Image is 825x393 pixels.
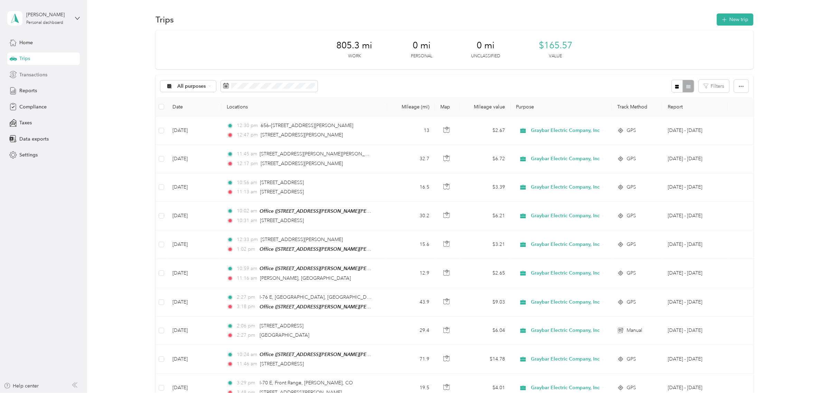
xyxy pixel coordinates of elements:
[260,246,400,252] span: Office ([STREET_ADDRESS][PERSON_NAME][PERSON_NAME])
[471,53,500,59] p: Unclassified
[167,116,221,145] td: [DATE]
[237,360,257,368] span: 11:46 am
[19,151,38,159] span: Settings
[699,80,729,93] button: Filters
[627,327,642,334] span: Manual
[460,97,510,116] th: Mileage value
[261,123,354,128] span: 656–[STREET_ADDRESS][PERSON_NAME]
[167,259,221,288] td: [DATE]
[260,380,353,386] span: I-70 E, Front Range, [PERSON_NAME], CO
[531,269,600,277] span: Graybar Electric Company, Inc
[260,189,304,195] span: [STREET_ADDRESS]
[627,183,636,191] span: GPS
[237,351,256,358] span: 10:24 am
[4,382,39,390] button: Help center
[260,361,304,367] span: [STREET_ADDRESS]
[26,11,69,18] div: [PERSON_NAME]
[237,294,256,301] span: 2:27 pm
[549,53,562,59] p: Value
[662,173,728,202] td: Sep 1 - 30, 2025
[237,265,256,272] span: 10:59 am
[662,97,728,116] th: Report
[460,202,510,230] td: $6.21
[237,236,258,243] span: 12:33 pm
[460,145,510,173] td: $6.72
[662,345,728,374] td: Sep 1 - 30, 2025
[167,202,221,230] td: [DATE]
[19,87,37,94] span: Reports
[260,323,303,329] span: [STREET_ADDRESS]
[387,145,435,173] td: 32.7
[237,131,258,139] span: 12:47 pm
[167,230,221,259] td: [DATE]
[19,55,30,62] span: Trips
[237,122,258,130] span: 12:30 pm
[387,259,435,288] td: 12.9
[177,84,206,89] span: All purposes
[662,259,728,288] td: Sep 1 - 30, 2025
[477,40,495,51] span: 0 mi
[260,151,380,157] span: [STREET_ADDRESS][PERSON_NAME][PERSON_NAME]
[221,97,387,116] th: Locations
[237,275,257,282] span: 11:16 am
[237,322,256,330] span: 2:06 pm
[717,13,753,26] button: New trip
[156,16,174,23] h1: Trips
[387,202,435,230] td: 30.2
[260,332,309,338] span: [GEOGRAPHIC_DATA]
[511,97,612,116] th: Purpose
[539,40,572,51] span: $165.57
[260,275,351,281] span: [PERSON_NAME], [GEOGRAPHIC_DATA]
[260,352,400,357] span: Office ([STREET_ADDRESS][PERSON_NAME][PERSON_NAME])
[387,230,435,259] td: 15.6
[627,355,636,363] span: GPS
[531,298,600,306] span: Graybar Electric Company, Inc
[531,155,600,163] span: Graybar Electric Company, Inc
[531,355,600,363] span: Graybar Electric Company, Inc
[167,97,221,116] th: Date
[260,180,304,185] span: [STREET_ADDRESS]
[435,97,460,116] th: Map
[627,155,636,163] span: GPS
[531,241,600,248] span: Graybar Electric Company, Inc
[627,269,636,277] span: GPS
[260,294,377,300] span: I-76 E, [GEOGRAPHIC_DATA], [GEOGRAPHIC_DATA]
[19,135,49,143] span: Data exports
[387,97,435,116] th: Mileage (mi)
[261,161,343,166] span: [STREET_ADDRESS][PERSON_NAME]
[612,97,662,116] th: Track Method
[627,384,636,392] span: GPS
[387,345,435,374] td: 71.9
[460,173,510,202] td: $3.39
[260,304,400,310] span: Office ([STREET_ADDRESS][PERSON_NAME][PERSON_NAME])
[531,127,600,134] span: Graybar Electric Company, Inc
[460,116,510,145] td: $2.67
[336,40,372,51] span: 805.3 mi
[413,40,431,51] span: 0 mi
[237,207,256,215] span: 10:02 am
[237,217,257,224] span: 10:31 am
[387,173,435,202] td: 16.5
[237,188,257,196] span: 11:13 am
[237,160,258,167] span: 12:17 pm
[19,39,33,46] span: Home
[237,303,256,310] span: 3:18 pm
[531,384,600,392] span: Graybar Electric Company, Inc
[167,317,221,345] td: [DATE]
[260,266,400,271] span: Office ([STREET_ADDRESS][PERSON_NAME][PERSON_NAME])
[627,298,636,306] span: GPS
[460,317,510,345] td: $6.04
[19,119,32,126] span: Taxes
[531,212,600,220] span: Graybar Electric Company, Inc
[348,53,361,59] p: Work
[531,183,600,191] span: Graybar Electric Company, Inc
[387,116,435,145] td: 13
[662,288,728,317] td: Sep 1 - 30, 2025
[237,179,257,186] span: 10:56 am
[662,116,728,145] td: Sep 1 - 30, 2025
[627,212,636,220] span: GPS
[460,259,510,288] td: $2.65
[237,379,256,387] span: 3:29 pm
[460,345,510,374] td: $14.78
